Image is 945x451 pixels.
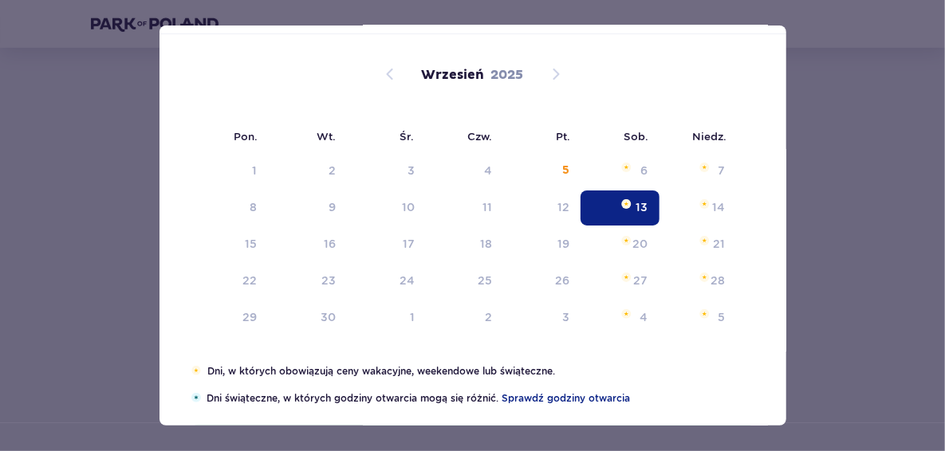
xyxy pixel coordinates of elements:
[347,300,426,335] td: środa, 1 października 2025
[660,264,737,299] td: niedziela, 28 września 2025
[634,273,648,288] div: 27
[252,163,257,178] div: 1
[347,264,426,299] td: środa, 24 września 2025
[207,364,754,378] p: Dni, w których obowiązują ceny wakacyjne, weekendowe lub świąteczne.
[191,300,269,335] td: poniedziałek, 29 września 2025
[347,227,426,262] td: środa, 17 września 2025
[191,190,269,225] td: poniedziałek, 8 września 2025
[485,309,492,325] div: 2
[317,130,337,143] small: Wt.
[426,227,503,262] td: czwartek, 18 września 2025
[713,199,726,215] div: 14
[557,236,569,252] div: 19
[503,190,581,225] td: piątek, 12 września 2025
[426,190,503,225] td: czwartek, 11 września 2025
[245,236,257,252] div: 15
[426,264,503,299] td: czwartek, 25 września 2025
[719,309,726,325] div: 5
[555,273,569,288] div: 26
[711,273,726,288] div: 28
[480,236,492,252] div: 18
[242,309,257,325] div: 29
[400,273,415,288] div: 24
[478,273,492,288] div: 25
[329,199,336,215] div: 9
[347,190,426,225] td: środa, 10 września 2025
[268,227,347,262] td: wtorek, 16 września 2025
[719,163,726,178] div: 7
[422,66,485,84] p: Wrzesień
[250,199,257,215] div: 8
[400,130,415,143] small: Śr.
[660,190,737,225] td: niedziela, 14 września 2025
[321,309,336,325] div: 30
[321,273,336,288] div: 23
[660,154,737,189] td: niedziela, 7 września 2025
[268,300,347,335] td: wtorek, 30 września 2025
[268,154,347,189] td: Not available. wtorek, 2 września 2025
[581,154,660,189] td: sobota, 6 września 2025
[557,130,571,143] small: Pt.
[581,264,660,299] td: sobota, 27 września 2025
[624,130,649,143] small: Sob.
[633,236,648,252] div: 20
[636,199,648,215] div: 13
[191,154,269,189] td: Not available. poniedziałek, 1 września 2025
[693,130,727,143] small: Niedz.
[484,163,492,178] div: 4
[562,309,569,325] div: 3
[581,190,660,225] td: Selected. sobota, 13 września 2025
[403,236,415,252] div: 17
[402,199,415,215] div: 10
[324,236,336,252] div: 16
[268,190,347,225] td: wtorek, 9 września 2025
[268,264,347,299] td: wtorek, 23 września 2025
[660,227,737,262] td: niedziela, 21 września 2025
[502,391,631,406] a: Sprawdź godziny otwarcia
[408,163,415,178] div: 3
[660,300,737,335] td: niedziela, 5 października 2025
[234,130,258,143] small: Pon.
[503,300,581,335] td: piątek, 3 października 2025
[557,199,569,215] div: 12
[347,154,426,189] td: Not available. środa, 3 września 2025
[410,309,415,325] div: 1
[426,300,503,335] td: czwartek, 2 października 2025
[562,163,569,178] div: 5
[159,34,786,364] div: Calendar
[503,227,581,262] td: piątek, 19 września 2025
[581,227,660,262] td: sobota, 20 września 2025
[482,199,492,215] div: 11
[191,227,269,262] td: poniedziałek, 15 września 2025
[242,273,257,288] div: 22
[491,66,524,84] p: 2025
[329,163,336,178] div: 2
[640,309,648,325] div: 4
[426,154,503,189] td: Not available. czwartek, 4 września 2025
[503,264,581,299] td: piątek, 26 września 2025
[641,163,648,178] div: 6
[714,236,726,252] div: 21
[503,154,581,189] td: piątek, 5 września 2025
[207,391,754,406] p: Dni świąteczne, w których godziny otwarcia mogą się różnić.
[468,130,493,143] small: Czw.
[191,264,269,299] td: poniedziałek, 22 września 2025
[581,300,660,335] td: sobota, 4 października 2025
